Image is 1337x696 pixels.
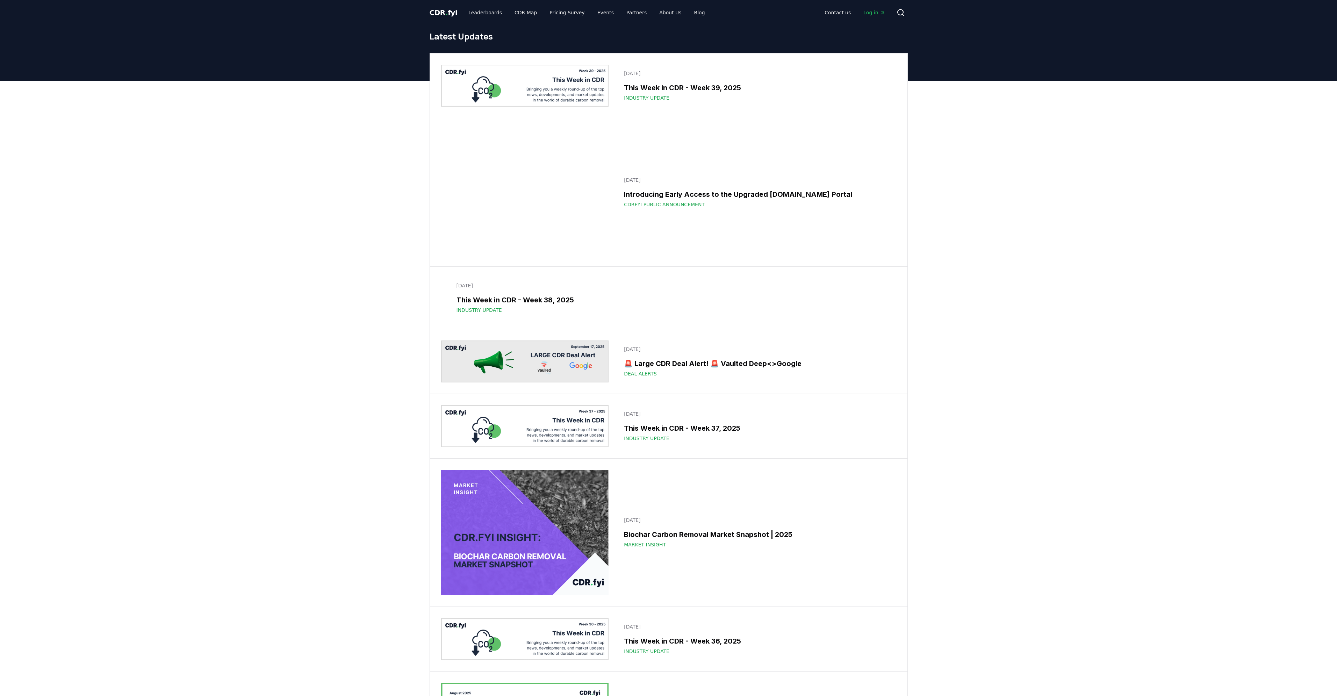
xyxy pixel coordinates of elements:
[620,515,896,554] a: [DATE]Biochar Carbon Removal Market Snapshot | 2025Market Insight
[624,638,892,648] h3: This Week in CDR - Week 36, 2025
[858,6,891,19] a: Log in
[624,70,892,77] p: [DATE]
[819,6,891,19] nav: Main
[430,8,458,17] a: CDR.fyi
[441,343,609,385] img: 🚨 Large CDR Deal Alert! 🚨 Vaulted Deep<>Google blog post image
[624,425,892,435] h3: This Week in CDR - Week 37, 2025
[445,8,448,17] span: .
[544,6,590,19] a: Pricing Survey
[620,279,896,319] a: [DATE]This Week in CDR - Week 38, 2025Industry Update
[441,407,609,449] img: This Week in CDR - Week 37, 2025 blog post image
[863,9,885,16] span: Log in
[624,189,892,200] h3: Introducing Early Access to the Upgraded [DOMAIN_NAME] Portal
[441,620,609,662] img: This Week in CDR - Week 36, 2025 blog post image
[463,6,710,19] nav: Main
[624,543,666,550] span: Market Insight
[441,278,609,320] img: This Week in CDR - Week 38, 2025 blog post image
[441,472,609,597] img: Biochar Carbon Removal Market Snapshot | 2025 blog post image
[624,372,657,379] span: Deal Alerts
[624,308,669,315] span: Industry Update
[624,201,705,208] span: CDRfyi Public Announcement
[624,531,892,542] h3: Biochar Carbon Removal Market Snapshot | 2025
[624,348,892,355] p: [DATE]
[430,8,458,17] span: CDR fyi
[509,6,542,19] a: CDR Map
[624,283,892,290] p: [DATE]
[624,296,892,306] h3: This Week in CDR - Week 38, 2025
[624,650,669,657] span: Industry Update
[624,82,892,93] h3: This Week in CDR - Week 39, 2025
[620,344,896,383] a: [DATE]🚨 Large CDR Deal Alert! 🚨 Vaulted Deep<>GoogleDeal Alerts
[624,437,669,444] span: Industry Update
[621,6,652,19] a: Partners
[430,31,908,42] h1: Latest Updates
[592,6,619,19] a: Events
[689,6,711,19] a: Blog
[624,94,669,101] span: Industry Update
[620,172,896,212] a: [DATE]Introducing Early Access to the Upgraded [DOMAIN_NAME] PortalCDRfyi Public Announcement
[624,412,892,419] p: [DATE]
[463,6,508,19] a: Leaderboards
[624,519,892,526] p: [DATE]
[624,625,892,632] p: [DATE]
[624,177,892,184] p: [DATE]
[624,360,892,371] h3: 🚨 Large CDR Deal Alert! 🚨 Vaulted Deep<>Google
[441,65,609,107] img: This Week in CDR - Week 39, 2025 blog post image
[819,6,856,19] a: Contact us
[441,129,609,255] img: Introducing Early Access to the Upgraded CDR.fyi Portal blog post image
[654,6,687,19] a: About Us
[620,66,896,106] a: [DATE]This Week in CDR - Week 39, 2025Industry Update
[620,408,896,448] a: [DATE]This Week in CDR - Week 37, 2025Industry Update
[620,621,896,661] a: [DATE]This Week in CDR - Week 36, 2025Industry Update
